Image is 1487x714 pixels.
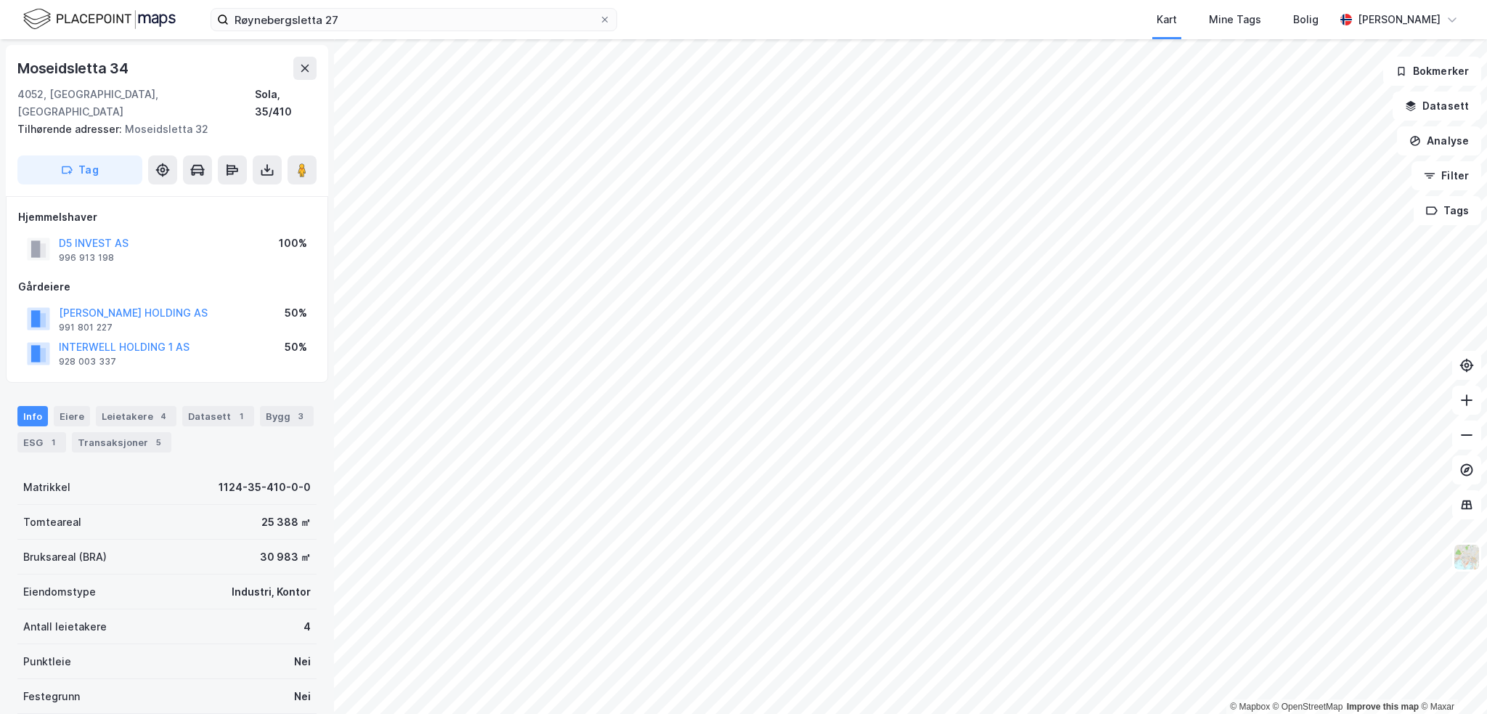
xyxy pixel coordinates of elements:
[17,57,131,80] div: Moseidsletta 34
[18,278,316,296] div: Gårdeiere
[1414,644,1487,714] iframe: Chat Widget
[23,653,71,670] div: Punktleie
[285,304,307,322] div: 50%
[1293,11,1319,28] div: Bolig
[59,356,116,368] div: 928 003 337
[1347,702,1419,712] a: Improve this map
[23,514,81,531] div: Tomteareal
[260,548,311,566] div: 30 983 ㎡
[293,409,308,423] div: 3
[232,583,311,601] div: Industri, Kontor
[46,435,60,450] div: 1
[285,338,307,356] div: 50%
[1453,543,1480,571] img: Z
[1414,644,1487,714] div: Kontrollprogram for chat
[234,409,248,423] div: 1
[59,322,113,333] div: 991 801 227
[96,406,176,426] div: Leietakere
[294,653,311,670] div: Nei
[18,208,316,226] div: Hjemmelshaver
[23,548,107,566] div: Bruksareal (BRA)
[1414,196,1481,225] button: Tags
[17,155,142,184] button: Tag
[1411,161,1481,190] button: Filter
[219,479,311,496] div: 1124-35-410-0-0
[17,123,125,135] span: Tilhørende adresser:
[1358,11,1441,28] div: [PERSON_NAME]
[261,514,311,531] div: 25 388 ㎡
[1397,126,1481,155] button: Analyse
[1157,11,1177,28] div: Kart
[72,432,171,453] div: Transaksjoner
[17,86,255,121] div: 4052, [GEOGRAPHIC_DATA], [GEOGRAPHIC_DATA]
[255,86,317,121] div: Sola, 35/410
[59,252,114,264] div: 996 913 198
[1273,702,1343,712] a: OpenStreetMap
[156,409,171,423] div: 4
[17,406,48,426] div: Info
[23,688,80,705] div: Festegrunn
[54,406,90,426] div: Eiere
[17,121,305,138] div: Moseidsletta 32
[23,583,96,601] div: Eiendomstype
[279,235,307,252] div: 100%
[260,406,314,426] div: Bygg
[23,618,107,636] div: Antall leietakere
[1393,92,1481,121] button: Datasett
[1230,702,1270,712] a: Mapbox
[1383,57,1481,86] button: Bokmerker
[303,618,311,636] div: 4
[229,9,599,31] input: Søk på adresse, matrikkel, gårdeiere, leietakere eller personer
[182,406,254,426] div: Datasett
[151,435,166,450] div: 5
[23,7,176,32] img: logo.f888ab2527a4732fd821a326f86c7f29.svg
[1209,11,1261,28] div: Mine Tags
[17,432,66,453] div: ESG
[294,688,311,705] div: Nei
[23,479,70,496] div: Matrikkel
